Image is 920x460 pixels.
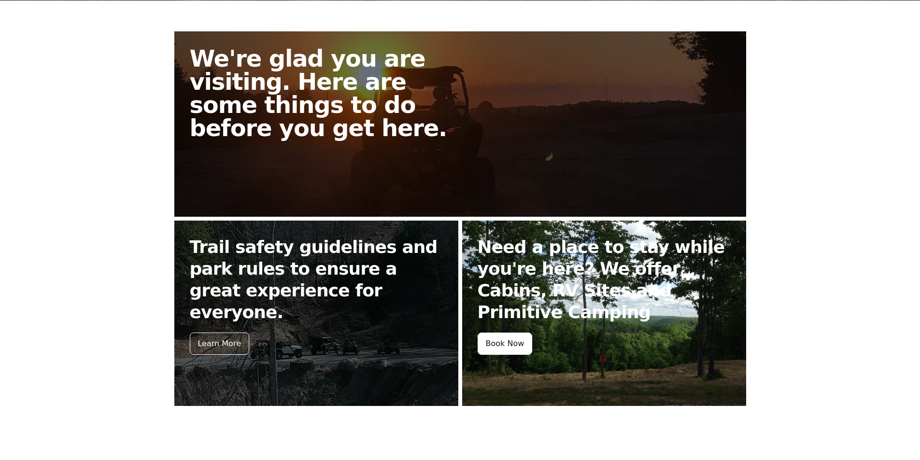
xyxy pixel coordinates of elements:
[190,236,443,323] h2: Trail safety guidelines and park rules to ensure a great experience for everyone.
[190,333,249,355] div: Learn More
[174,221,458,406] a: Trail safety guidelines and park rules to ensure a great experience for everyone. Learn More
[478,333,533,355] div: Book Now
[174,31,746,217] a: We're glad you are visiting. Here are some things to do before you get here.
[462,221,746,406] a: Need a place to stay while you're here? We offer Cabins, RV Sites and Primitive Camping Book Now
[478,236,731,323] h2: Need a place to stay while you're here? We offer Cabins, RV Sites and Primitive Camping
[190,47,468,139] h2: We're glad you are visiting. Here are some things to do before you get here.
